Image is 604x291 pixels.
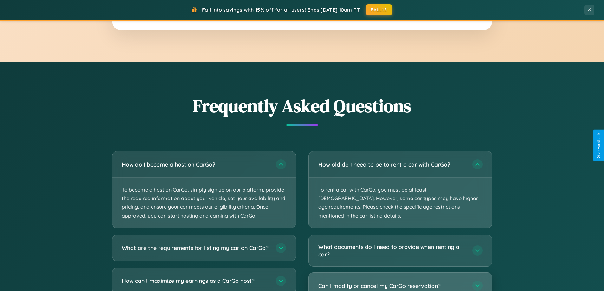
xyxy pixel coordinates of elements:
[318,161,466,168] h3: How old do I need to be to rent a car with CarGo?
[122,161,270,168] h3: How do I become a host on CarGo?
[318,282,466,290] h3: Can I modify or cancel my CarGo reservation?
[318,243,466,258] h3: What documents do I need to provide when renting a car?
[366,4,392,15] button: FALL15
[202,7,361,13] span: Fall into savings with 15% off for all users! Ends [DATE] 10am PT.
[596,133,601,158] div: Give Feedback
[112,94,492,118] h2: Frequently Asked Questions
[122,244,270,252] h3: What are the requirements for listing my car on CarGo?
[309,178,492,228] p: To rent a car with CarGo, you must be at least [DEMOGRAPHIC_DATA]. However, some car types may ha...
[112,178,296,228] p: To become a host on CarGo, simply sign up on our platform, provide the required information about...
[122,277,270,285] h3: How can I maximize my earnings as a CarGo host?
